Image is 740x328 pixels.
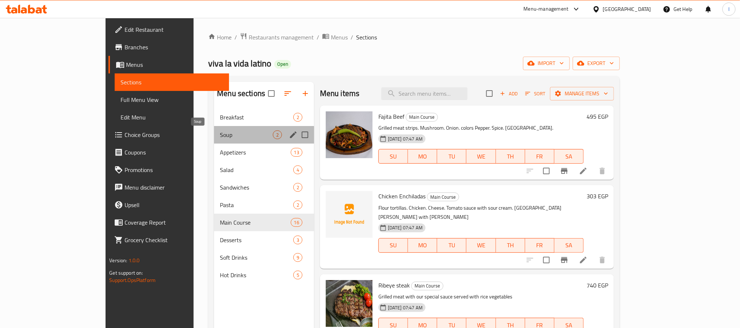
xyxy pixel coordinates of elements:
a: Edit Menu [115,108,229,126]
span: TH [499,240,522,251]
span: Pasta [220,201,293,209]
button: Manage items [550,87,614,100]
span: Menus [126,60,223,69]
button: Add [497,88,520,99]
a: Restaurants management [240,33,314,42]
button: MO [408,238,437,253]
div: Main Course [411,282,443,290]
span: viva la vida latino [208,55,271,72]
span: WE [469,151,493,162]
span: 2 [294,202,302,209]
div: Hot Drinks5 [214,266,314,284]
span: SA [557,151,581,162]
button: WE [466,149,496,164]
a: Choice Groups [108,126,229,144]
div: Pasta2 [214,196,314,214]
span: Breakfast [220,113,293,122]
input: search [381,87,468,100]
span: Main Course [406,113,438,121]
button: Branch-specific-item [556,162,573,180]
span: Main Course [220,218,290,227]
span: import [529,59,564,68]
img: Fajita Beef [326,111,373,158]
div: [GEOGRAPHIC_DATA] [603,5,651,13]
span: 5 [294,272,302,279]
span: SA [557,240,581,251]
span: Restaurants management [249,33,314,42]
span: I [728,5,729,13]
button: edit [288,129,299,140]
div: Main Course16 [214,214,314,231]
div: items [293,253,302,262]
span: 9 [294,254,302,261]
span: TU [440,240,464,251]
div: Breakfast2 [214,108,314,126]
span: Sort [525,89,545,98]
span: Chicken Enchiladas [378,191,426,202]
span: Edit Menu [121,113,223,122]
button: Sort [523,88,547,99]
button: SA [554,238,584,253]
span: Menu disclaimer [125,183,223,192]
span: Coupons [125,148,223,157]
span: Fajita Beef [378,111,404,122]
a: Branches [108,38,229,56]
button: FR [525,149,554,164]
li: / [317,33,319,42]
div: Hot Drinks [220,271,293,279]
nav: Menu sections [214,106,314,287]
span: Select section [482,86,497,101]
span: SU [382,240,405,251]
button: TU [437,238,466,253]
span: [DATE] 07:47 AM [385,136,426,142]
h6: 495 EGP [587,111,608,122]
div: items [293,236,302,244]
span: 13 [291,149,302,156]
a: Coverage Report [108,214,229,231]
span: Version: [109,256,127,265]
span: [DATE] 07:47 AM [385,224,426,231]
a: Coupons [108,144,229,161]
span: Upsell [125,201,223,209]
a: Upsell [108,196,229,214]
span: Promotions [125,165,223,174]
a: Menu disclaimer [108,179,229,196]
button: SA [554,149,584,164]
span: TU [440,151,464,162]
div: Soup2edit [214,126,314,144]
span: export [579,59,614,68]
div: items [293,183,302,192]
a: Full Menu View [115,91,229,108]
span: Sections [121,78,223,87]
span: Full Menu View [121,95,223,104]
span: MO [411,151,434,162]
span: 2 [273,131,282,138]
span: 2 [294,184,302,191]
li: / [351,33,353,42]
span: 1.0.0 [128,256,140,265]
span: Get support on: [109,268,143,278]
button: TH [496,238,525,253]
div: items [293,271,302,279]
span: Branches [125,43,223,52]
h2: Menu items [320,88,360,99]
button: SU [378,149,408,164]
span: Main Course [412,282,443,290]
span: Ribeye steak [378,280,410,291]
span: Coverage Report [125,218,223,227]
span: 3 [294,237,302,244]
span: SU [382,151,405,162]
span: Edit Restaurant [125,25,223,34]
p: Grilled meat strips. Mushroom. Onion. colors Pepper. Spice. [GEOGRAPHIC_DATA]. [378,123,584,133]
a: Edit menu item [579,256,588,264]
button: WE [466,238,496,253]
div: items [293,201,302,209]
div: items [273,130,282,139]
span: Soup [220,130,273,139]
span: Soft Drinks [220,253,293,262]
span: 16 [291,219,302,226]
span: FR [528,240,552,251]
div: items [291,218,302,227]
span: Choice Groups [125,130,223,139]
